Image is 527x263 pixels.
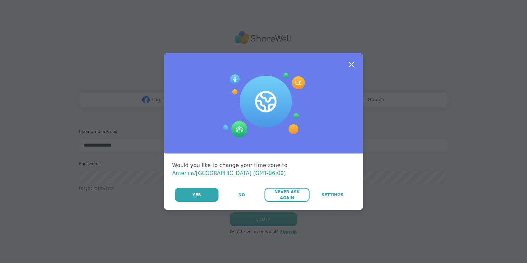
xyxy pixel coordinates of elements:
[172,170,286,176] span: America/[GEOGRAPHIC_DATA] (GMT-06:00)
[219,188,264,202] button: No
[222,73,305,138] img: Session Experience
[321,192,344,198] span: Settings
[175,188,218,202] button: Yes
[238,192,245,198] span: No
[192,192,201,198] span: Yes
[264,188,309,202] button: Never Ask Again
[172,161,355,177] div: Would you like to change your time zone to
[268,189,306,201] span: Never Ask Again
[310,188,355,202] a: Settings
